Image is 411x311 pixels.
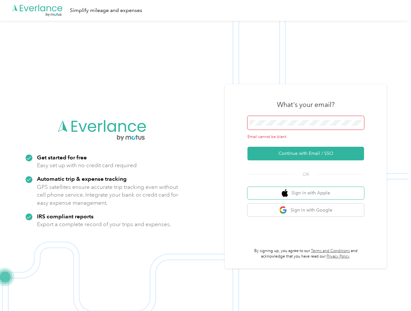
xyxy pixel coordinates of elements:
button: google logoSign in with Google [247,204,364,216]
strong: Automatic trip & expense tracking [37,175,127,182]
button: apple logoSign in with Apple [247,187,364,200]
a: Terms and Conditions [311,248,350,253]
strong: IRS compliant reports [37,213,94,220]
strong: Get started for free [37,154,87,161]
div: Simplify mileage and expenses [70,6,142,15]
button: Continue with Email / SSO [247,147,364,160]
span: OR [294,171,317,178]
p: Easy set up with no credit card required [37,161,137,169]
a: Privacy Policy [326,254,349,259]
p: GPS satellites ensure accurate trip tracking even without cell phone service. Integrate your bank... [37,183,178,207]
img: google logo [279,206,287,214]
h3: What's your email? [277,100,335,109]
p: By signing up, you agree to our and acknowledge that you have read our . [247,248,364,259]
p: Export a complete record of your trips and expenses. [37,220,171,228]
img: apple logo [282,189,288,197]
div: Email cannot be blank [247,134,364,140]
